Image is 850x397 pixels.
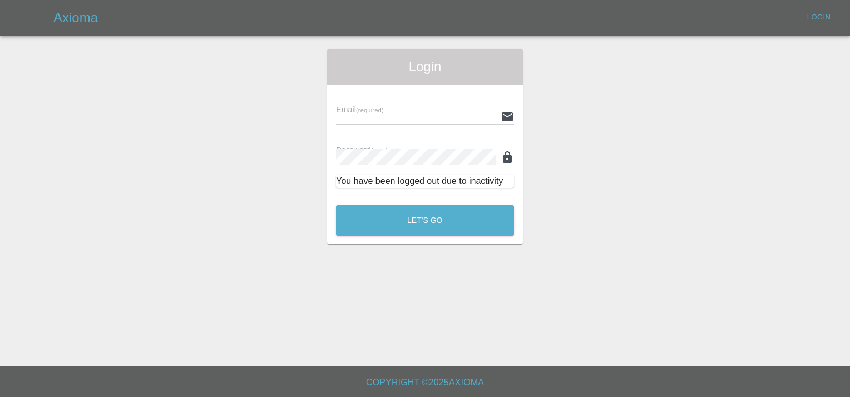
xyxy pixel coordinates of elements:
span: Password [336,146,398,155]
h5: Axioma [53,9,98,27]
small: (required) [371,147,399,154]
h6: Copyright © 2025 Axioma [9,375,841,390]
a: Login [801,9,837,26]
button: Let's Go [336,205,514,236]
small: (required) [356,107,384,113]
span: Email [336,105,383,114]
div: You have been logged out due to inactivity [336,175,514,188]
span: Login [336,58,514,76]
